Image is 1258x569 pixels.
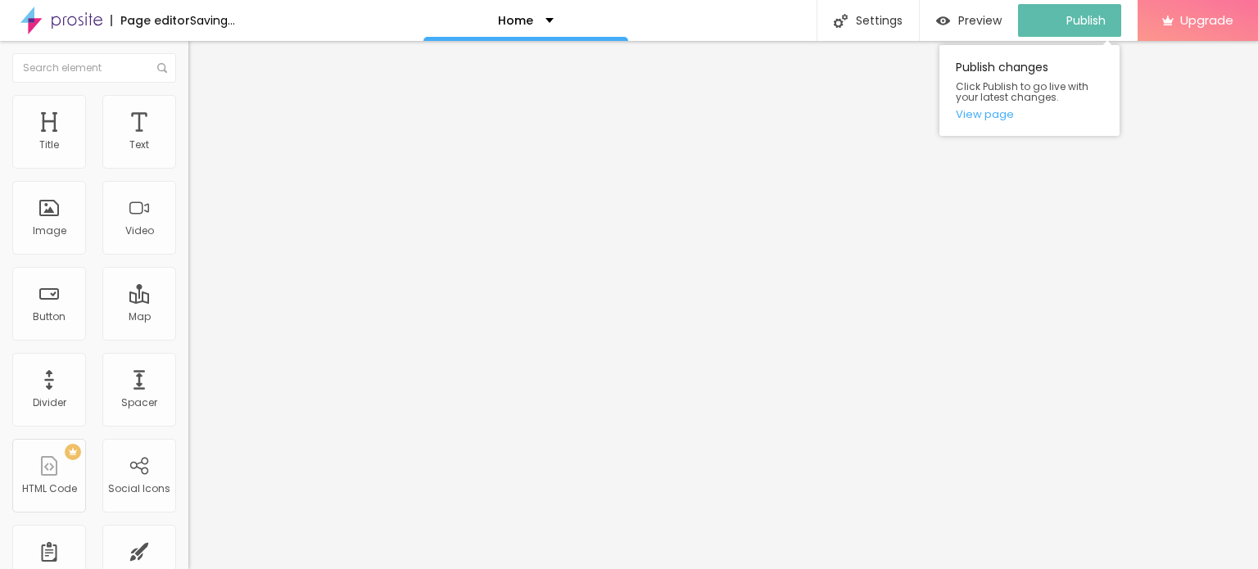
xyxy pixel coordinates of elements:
div: Social Icons [108,483,170,494]
div: Publish changes [939,45,1120,136]
div: Button [33,311,66,323]
div: Page editor [111,15,190,26]
span: Publish [1066,14,1106,27]
div: Video [125,225,154,237]
div: HTML Code [22,483,77,494]
div: Map [129,311,151,323]
div: Saving... [190,15,235,26]
a: View page [956,109,1103,120]
div: Spacer [121,397,157,409]
span: Preview [958,14,1002,27]
iframe: Editor [188,41,1258,569]
div: Image [33,225,66,237]
span: Upgrade [1180,13,1233,27]
div: Title [39,139,59,151]
div: Text [129,139,149,151]
img: Icone [834,14,848,28]
button: Preview [920,4,1018,37]
div: Divider [33,397,66,409]
p: Home [498,15,533,26]
span: Click Publish to go live with your latest changes. [956,81,1103,102]
button: Publish [1018,4,1121,37]
img: Icone [157,63,167,73]
img: view-1.svg [936,14,950,28]
input: Search element [12,53,176,83]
